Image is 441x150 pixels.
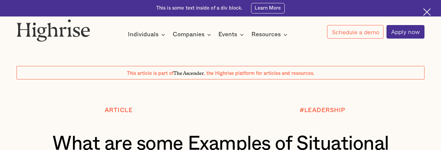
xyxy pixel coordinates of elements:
[128,31,167,39] div: Individuals
[386,25,424,39] a: Apply now
[17,19,90,41] img: Highrise logo
[251,31,289,39] div: Resources
[251,3,285,14] a: Learn More
[423,8,431,16] img: Cross icon
[327,25,384,39] a: Schedule a demo
[173,69,204,75] span: The Ascender
[105,107,133,114] div: Article
[300,107,345,114] div: #LEADERSHIP
[204,71,314,76] span: , the Highrise platform for articles and resources.
[251,31,281,39] div: Resources
[218,31,246,39] div: Events
[156,5,243,12] div: This is some text inside of a div block.
[218,31,237,39] div: Events
[173,31,204,39] div: Companies
[127,71,173,76] span: This article is part of
[173,31,213,39] div: Companies
[128,31,159,39] div: Individuals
